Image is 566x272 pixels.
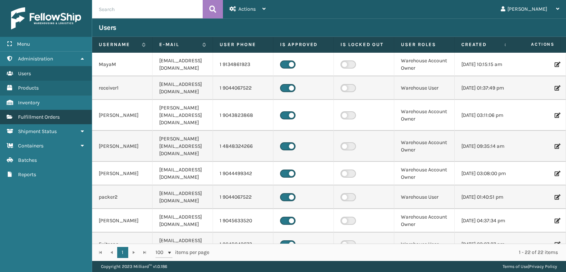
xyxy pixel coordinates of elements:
[394,100,455,131] td: Warehouse Account Owner
[455,233,515,256] td: [DATE] 02:07:27 pm
[455,185,515,209] td: [DATE] 01:40:51 pm
[555,171,559,176] i: Edit
[213,76,273,100] td: 1 9044067522
[92,53,153,76] td: MayaM
[394,131,455,162] td: Warehouse Account Owner
[101,261,167,272] p: Copyright 2023 Milliard™ v 1.0.186
[153,76,213,100] td: [EMAIL_ADDRESS][DOMAIN_NAME]
[555,144,559,149] i: Edit
[92,185,153,209] td: packer2
[18,171,36,178] span: Reports
[213,100,273,131] td: 1 9043823868
[555,113,559,118] i: Edit
[156,249,167,256] span: 100
[153,53,213,76] td: [EMAIL_ADDRESS][DOMAIN_NAME]
[153,100,213,131] td: [PERSON_NAME][EMAIL_ADDRESS][DOMAIN_NAME]
[394,209,455,233] td: Warehouse Account Owner
[117,247,128,258] a: 1
[99,41,138,48] label: Username
[92,100,153,131] td: [PERSON_NAME]
[503,261,557,272] div: |
[213,233,273,256] td: 1 9048942673
[213,53,273,76] td: 1 9134861923
[18,128,57,135] span: Shipment Status
[153,209,213,233] td: [EMAIL_ADDRESS][DOMAIN_NAME]
[555,86,559,91] i: Edit
[555,242,559,247] i: Edit
[455,76,515,100] td: [DATE] 01:37:49 pm
[213,209,273,233] td: 1 9045633520
[18,100,40,106] span: Inventory
[18,143,43,149] span: Containers
[92,162,153,185] td: [PERSON_NAME]
[213,185,273,209] td: 1 9044067522
[394,76,455,100] td: Warehouse User
[340,41,387,48] label: Is Locked Out
[213,131,273,162] td: 1 4848324266
[18,85,39,91] span: Products
[159,41,199,48] label: E-mail
[503,264,528,269] a: Terms of Use
[394,185,455,209] td: Warehouse User
[401,41,448,48] label: User Roles
[555,218,559,223] i: Edit
[455,53,515,76] td: [DATE] 10:15:15 am
[529,264,557,269] a: Privacy Policy
[220,41,266,48] label: User phone
[153,162,213,185] td: [EMAIL_ADDRESS][DOMAIN_NAME]
[555,62,559,67] i: Edit
[508,38,559,50] span: Actions
[11,7,81,29] img: logo
[455,162,515,185] td: [DATE] 03:08:00 pm
[213,162,273,185] td: 1 9044499342
[455,131,515,162] td: [DATE] 09:35:14 am
[153,185,213,209] td: [EMAIL_ADDRESS][DOMAIN_NAME]
[18,56,53,62] span: Administration
[92,131,153,162] td: [PERSON_NAME]
[555,195,559,200] i: Edit
[18,70,31,77] span: Users
[153,131,213,162] td: [PERSON_NAME][EMAIL_ADDRESS][DOMAIN_NAME]
[394,162,455,185] td: Warehouse Account Owner
[455,209,515,233] td: [DATE] 04:37:34 pm
[99,23,116,32] h3: Users
[18,114,60,120] span: Fulfillment Orders
[156,247,209,258] span: items per page
[92,209,153,233] td: [PERSON_NAME]
[238,6,256,12] span: Actions
[394,53,455,76] td: Warehouse Account Owner
[280,41,327,48] label: Is Approved
[17,41,30,47] span: Menu
[461,41,501,48] label: Created
[394,233,455,256] td: Warehouse User
[18,157,37,163] span: Batches
[92,76,153,100] td: receiver1
[153,233,213,256] td: [EMAIL_ADDRESS][DOMAIN_NAME]
[220,249,558,256] div: 1 - 22 of 22 items
[455,100,515,131] td: [DATE] 03:11:06 pm
[92,233,153,256] td: Exitscan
